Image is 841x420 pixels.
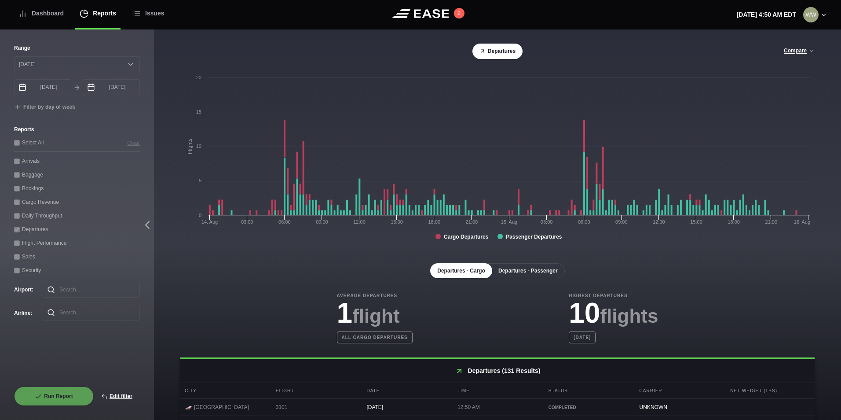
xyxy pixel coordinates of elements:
button: 2 [454,8,464,18]
label: Airport : [14,286,29,294]
div: COMPLETED [548,404,629,411]
h3: 1 [337,299,413,327]
div: [DATE] [362,399,451,416]
text: 15 [196,109,201,114]
input: Search... [43,305,140,321]
span: [GEOGRAPHIC_DATA] [194,403,249,411]
button: Edit filter [94,387,140,406]
b: [DATE] [569,332,596,343]
tspan: Cargo Departures [444,234,489,240]
tspan: Flights [187,139,193,154]
text: 10 [196,144,201,149]
b: Highest Departures [569,292,658,299]
text: 15:00 [391,219,403,225]
text: 09:00 [316,219,328,225]
text: 0 [199,213,201,218]
input: Search... [43,282,140,298]
div: Status [544,383,633,398]
text: 09:00 [615,219,628,225]
tspan: Passenger Departures [506,234,562,240]
button: Departures [472,44,523,59]
div: Time [453,383,542,398]
input: mm/dd/yyyy [83,79,140,95]
div: City [180,383,269,398]
span: 12:50 AM [457,404,480,410]
b: All cargo departures [337,332,413,343]
text: 20 [196,75,201,80]
tspan: 14. Aug [201,219,218,225]
b: Average Departures [337,292,413,299]
div: Net Weight (LBS) [726,383,815,398]
button: Filter by day of week [14,104,75,111]
label: Airline : [14,309,29,317]
span: flights [600,305,658,327]
div: Date [362,383,451,398]
tspan: 16. Aug [794,219,810,225]
label: Reports [14,125,140,133]
input: mm/dd/yyyy [14,79,71,95]
button: Departures - Passenger [491,263,565,278]
button: Departures - Cargo [430,263,492,278]
span: flight [352,305,400,327]
p: [DATE] 4:50 AM EDT [737,10,796,19]
button: Clear [127,138,140,147]
text: 12:00 [653,219,665,225]
text: 5 [199,178,201,183]
div: UNKNOWN [635,399,724,416]
h3: 10 [569,299,658,327]
text: 03:00 [241,219,253,225]
h2: Departures (131 Results) [180,359,815,383]
text: 15:00 [690,219,702,225]
div: Carrier [635,383,724,398]
span: 3101 [276,404,288,410]
text: 18:00 [728,219,740,225]
img: 44fab04170f095a2010eee22ca678195 [803,7,819,22]
text: 06:00 [578,219,590,225]
text: 18:00 [428,219,440,225]
button: Compare [783,48,815,54]
div: Flight [271,383,360,398]
text: 12:00 [353,219,366,225]
tspan: 15. Aug [501,219,517,225]
label: Range [14,44,140,52]
text: 03:00 [541,219,553,225]
text: 21:00 [765,219,778,225]
text: 21:00 [466,219,478,225]
text: 06:00 [278,219,291,225]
